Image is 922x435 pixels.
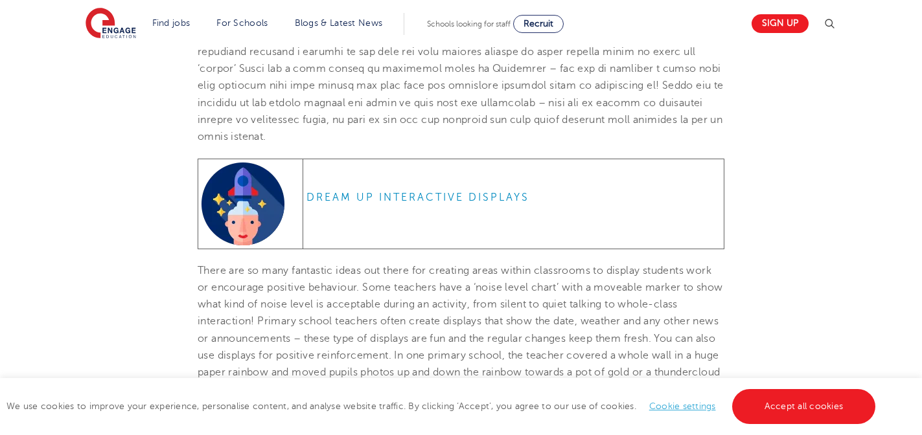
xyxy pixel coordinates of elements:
[295,18,383,28] a: Blogs & Latest News
[306,191,720,204] h6: Dream Up Interactive Displays
[86,8,136,40] img: Engage Education
[152,18,190,28] a: Find jobs
[6,401,879,411] span: We use cookies to improve your experience, personalise content, and analyse website traffic. By c...
[649,401,716,411] a: Cookie settings
[198,262,724,432] p: There are so many fantastic ideas out there for creating areas within classrooms to display stude...
[732,389,876,424] a: Accept all cookies
[524,19,553,28] span: Recruit
[752,14,809,33] a: Sign up
[513,15,564,33] a: Recruit
[427,19,511,28] span: Schools looking for staff
[216,18,268,28] a: For Schools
